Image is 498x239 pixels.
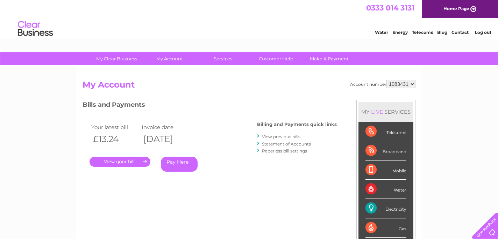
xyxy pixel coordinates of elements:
[90,157,150,167] a: .
[83,100,337,112] h3: Bills and Payments
[375,30,388,35] a: Water
[90,132,140,146] th: £13.24
[365,180,406,199] div: Water
[257,122,337,127] h4: Billing and Payments quick links
[88,52,145,65] a: My Clear Business
[262,141,311,147] a: Statement of Accounts
[262,148,307,154] a: Paperless bill settings
[90,122,140,132] td: Your latest bill
[247,52,305,65] a: Customer Help
[84,4,415,34] div: Clear Business is a trading name of Verastar Limited (registered in [GEOGRAPHIC_DATA] No. 3667643...
[300,52,358,65] a: Make A Payment
[140,132,190,146] th: [DATE]
[437,30,447,35] a: Blog
[451,30,469,35] a: Contact
[140,122,190,132] td: Invoice date
[366,3,414,12] a: 0333 014 3131
[83,80,415,93] h2: My Account
[194,52,252,65] a: Services
[365,141,406,160] div: Broadband
[358,102,413,122] div: MY SERVICES
[17,18,53,39] img: logo.png
[365,218,406,238] div: Gas
[262,134,300,139] a: View previous bills
[161,157,198,172] a: Pay Here
[141,52,199,65] a: My Account
[350,80,415,88] div: Account number
[475,30,491,35] a: Log out
[370,109,384,115] div: LIVE
[365,199,406,218] div: Electricity
[365,160,406,180] div: Mobile
[412,30,433,35] a: Telecoms
[365,122,406,141] div: Telecoms
[392,30,408,35] a: Energy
